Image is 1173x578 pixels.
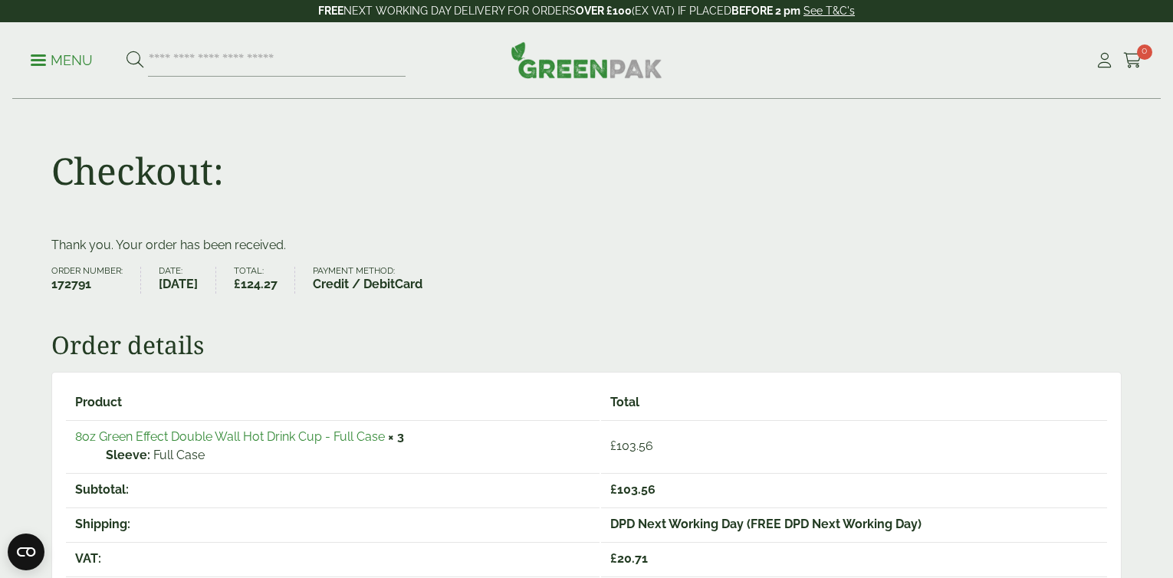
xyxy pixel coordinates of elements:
strong: FREE [318,5,343,17]
th: Product [66,386,600,419]
span: 103.56 [610,482,655,497]
strong: Credit / DebitCard [313,275,422,294]
th: Shipping: [66,507,600,540]
p: Thank you. Your order has been received. [51,236,1122,255]
img: GreenPak Supplies [511,41,662,78]
bdi: 124.27 [234,277,278,291]
li: Payment method: [313,267,440,294]
strong: × 3 [388,429,404,444]
h1: Checkout: [51,149,224,193]
th: VAT: [66,542,600,575]
span: £ [610,438,616,453]
span: 20.71 [610,551,648,566]
bdi: 103.56 [610,438,653,453]
td: DPD Next Working Day (FREE DPD Next Working Day) [601,507,1107,540]
p: Menu [31,51,93,70]
strong: BEFORE 2 pm [731,5,800,17]
i: My Account [1095,53,1114,68]
a: 8oz Green Effect Double Wall Hot Drink Cup - Full Case [75,429,385,444]
a: See T&C's [803,5,855,17]
li: Total: [234,267,296,294]
th: Total [601,386,1107,419]
span: £ [610,551,617,566]
li: Order number: [51,267,141,294]
span: £ [234,277,241,291]
strong: Sleeve: [106,446,150,465]
a: Menu [31,51,93,67]
i: Cart [1123,53,1142,68]
li: Date: [159,267,216,294]
h2: Order details [51,330,1122,360]
p: Full Case [106,446,590,465]
strong: 172791 [51,275,123,294]
th: Subtotal: [66,473,600,506]
a: 0 [1123,49,1142,72]
button: Open CMP widget [8,534,44,570]
strong: [DATE] [159,275,198,294]
span: 0 [1137,44,1152,60]
strong: OVER £100 [576,5,632,17]
span: £ [610,482,617,497]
